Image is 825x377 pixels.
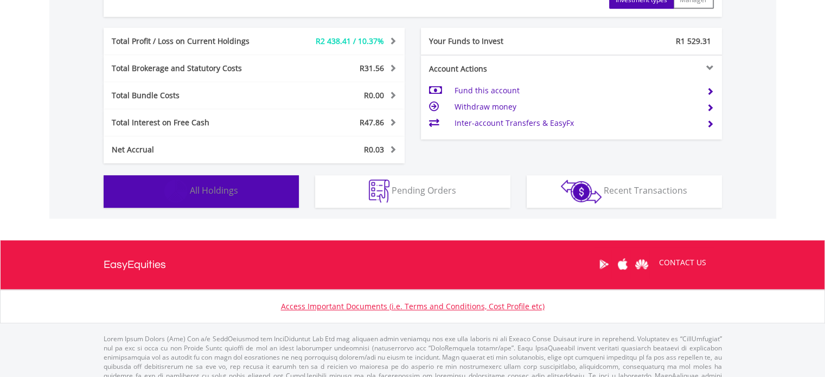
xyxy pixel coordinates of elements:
button: Pending Orders [315,175,510,208]
div: Total Interest on Free Cash [104,117,279,128]
button: All Holdings [104,175,299,208]
span: R1 529.31 [676,36,711,46]
td: Fund this account [454,82,698,99]
img: holdings-wht.png [164,180,188,203]
span: R31.56 [360,63,384,73]
span: R0.00 [364,90,384,100]
span: Pending Orders [392,184,456,196]
div: Total Bundle Costs [104,90,279,101]
div: Total Profit / Loss on Current Holdings [104,36,279,47]
a: CONTACT US [651,247,714,278]
span: Recent Transactions [604,184,687,196]
span: R47.86 [360,117,384,127]
button: Recent Transactions [527,175,722,208]
div: Total Brokerage and Statutory Costs [104,63,279,74]
img: pending_instructions-wht.png [369,180,389,203]
a: Huawei [632,247,651,281]
span: R2 438.41 / 10.37% [316,36,384,46]
span: All Holdings [190,184,238,196]
td: Withdraw money [454,99,698,115]
div: Net Accrual [104,144,279,155]
a: Access Important Documents (i.e. Terms and Conditions, Cost Profile etc) [281,301,545,311]
div: Your Funds to Invest [421,36,572,47]
a: EasyEquities [104,240,166,289]
td: Inter-account Transfers & EasyFx [454,115,698,131]
img: transactions-zar-wht.png [561,180,602,203]
a: Google Play [594,247,613,281]
a: Apple [613,247,632,281]
span: R0.03 [364,144,384,155]
div: Account Actions [421,63,572,74]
